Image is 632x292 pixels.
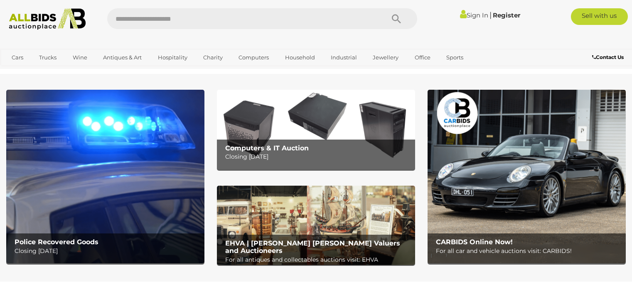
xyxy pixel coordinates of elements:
a: Household [280,51,320,64]
a: Contact Us [592,53,626,62]
a: EHVA | Evans Hastings Valuers and Auctioneers EHVA | [PERSON_NAME] [PERSON_NAME] Valuers and Auct... [217,186,415,265]
a: Sell with us [571,8,628,25]
img: Police Recovered Goods [6,90,204,263]
b: Contact Us [592,54,624,60]
p: Closing [DATE] [225,152,411,162]
a: Hospitality [152,51,193,64]
a: Trucks [34,51,62,64]
p: Closing [DATE] [15,246,200,256]
b: CARBIDS Online Now! [436,238,513,246]
p: For all antiques and collectables auctions visit: EHVA [225,255,411,265]
a: Office [409,51,436,64]
a: Industrial [325,51,362,64]
img: Allbids.com.au [5,8,90,30]
span: | [489,10,492,20]
b: EHVA | [PERSON_NAME] [PERSON_NAME] Valuers and Auctioneers [225,239,400,255]
a: Sports [441,51,469,64]
b: Police Recovered Goods [15,238,98,246]
p: For all car and vehicle auctions visit: CARBIDS! [436,246,622,256]
img: Computers & IT Auction [217,90,415,169]
a: Cars [6,51,29,64]
b: Computers & IT Auction [225,144,309,152]
a: CARBIDS Online Now! CARBIDS Online Now! For all car and vehicle auctions visit: CARBIDS! [428,90,626,263]
a: Wine [67,51,93,64]
a: Jewellery [367,51,404,64]
img: EHVA | Evans Hastings Valuers and Auctioneers [217,186,415,265]
a: Register [493,11,520,19]
a: Computers [233,51,274,64]
a: Antiques & Art [98,51,147,64]
img: CARBIDS Online Now! [428,90,626,263]
a: [GEOGRAPHIC_DATA] [6,64,76,78]
a: Charity [198,51,228,64]
a: Police Recovered Goods Police Recovered Goods Closing [DATE] [6,90,204,263]
a: Sign In [460,11,488,19]
a: Computers & IT Auction Computers & IT Auction Closing [DATE] [217,90,415,169]
button: Search [376,8,417,29]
